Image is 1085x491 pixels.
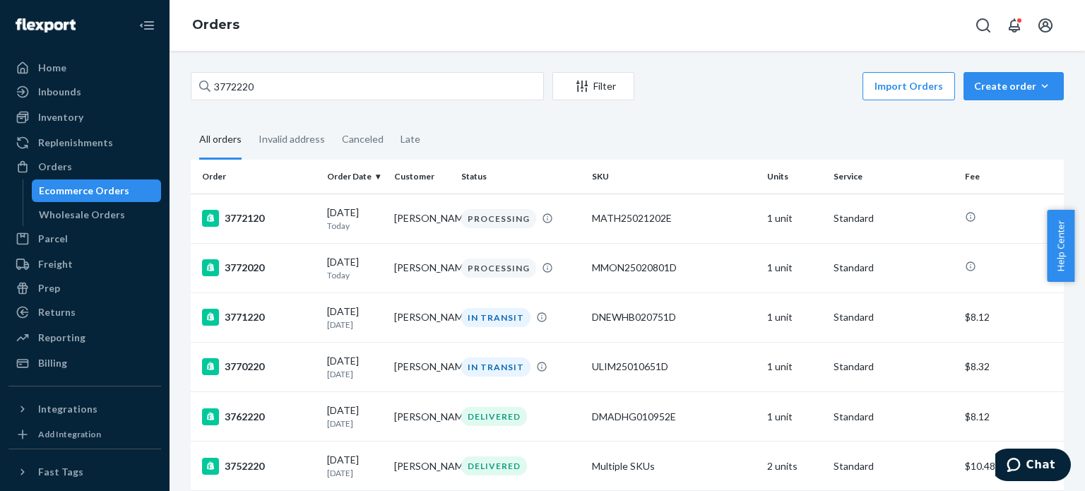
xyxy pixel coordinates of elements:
[327,304,383,331] div: [DATE]
[8,301,161,324] a: Returns
[461,259,536,278] div: PROCESSING
[39,184,129,198] div: Ecommerce Orders
[389,342,456,391] td: [PERSON_NAME]
[192,17,239,32] a: Orders
[552,72,634,100] button: Filter
[8,155,161,178] a: Orders
[1047,210,1074,282] span: Help Center
[32,179,162,202] a: Ecommerce Orders
[761,243,829,292] td: 1 unit
[202,408,316,425] div: 3762220
[39,208,125,222] div: Wholesale Orders
[8,398,161,420] button: Integrations
[8,277,161,300] a: Prep
[16,18,76,32] img: Flexport logo
[1031,11,1060,40] button: Open account menu
[964,72,1064,100] button: Create order
[761,292,829,342] td: 1 unit
[191,72,544,100] input: Search orders
[959,160,1064,194] th: Fee
[461,357,530,377] div: IN TRANSIT
[259,121,325,158] div: Invalid address
[8,253,161,276] a: Freight
[959,442,1064,491] td: $10.48
[389,243,456,292] td: [PERSON_NAME]
[327,269,383,281] p: Today
[38,85,81,99] div: Inbounds
[38,257,73,271] div: Freight
[456,160,586,194] th: Status
[394,170,450,182] div: Customer
[8,57,161,79] a: Home
[38,428,101,440] div: Add Integration
[959,292,1064,342] td: $8.12
[199,121,242,160] div: All orders
[761,392,829,442] td: 1 unit
[38,232,68,246] div: Parcel
[38,136,113,150] div: Replenishments
[181,5,251,46] ol: breadcrumbs
[191,160,321,194] th: Order
[761,342,829,391] td: 1 unit
[761,194,829,243] td: 1 unit
[389,292,456,342] td: [PERSON_NAME]
[327,319,383,331] p: [DATE]
[32,203,162,226] a: Wholesale Orders
[327,368,383,380] p: [DATE]
[327,255,383,281] div: [DATE]
[38,356,67,370] div: Billing
[592,310,755,324] div: DNEWHB020751D
[834,310,953,324] p: Standard
[461,308,530,327] div: IN TRANSIT
[389,194,456,243] td: [PERSON_NAME]
[862,72,955,100] button: Import Orders
[202,309,316,326] div: 3771220
[8,461,161,483] button: Fast Tags
[327,467,383,479] p: [DATE]
[327,453,383,479] div: [DATE]
[38,465,83,479] div: Fast Tags
[834,211,953,225] p: Standard
[38,305,76,319] div: Returns
[38,402,97,416] div: Integrations
[327,418,383,430] p: [DATE]
[592,410,755,424] div: DMADHG010952E
[8,227,161,250] a: Parcel
[834,261,953,275] p: Standard
[38,110,83,124] div: Inventory
[834,410,953,424] p: Standard
[8,131,161,154] a: Replenishments
[586,160,761,194] th: SKU
[834,360,953,374] p: Standard
[592,360,755,374] div: ULIM25010651D
[202,458,316,475] div: 3752220
[969,11,997,40] button: Open Search Box
[592,261,755,275] div: MMON25020801D
[974,79,1053,93] div: Create order
[8,352,161,374] a: Billing
[38,281,60,295] div: Prep
[202,358,316,375] div: 3770220
[342,121,384,158] div: Canceled
[389,392,456,442] td: [PERSON_NAME]
[202,210,316,227] div: 3772120
[8,106,161,129] a: Inventory
[8,426,161,443] a: Add Integration
[834,459,953,473] p: Standard
[327,220,383,232] p: Today
[461,407,527,426] div: DELIVERED
[38,61,66,75] div: Home
[959,392,1064,442] td: $8.12
[327,206,383,232] div: [DATE]
[761,442,829,491] td: 2 units
[995,449,1071,484] iframe: Opens a widget where you can chat to one of our agents
[828,160,959,194] th: Service
[553,79,634,93] div: Filter
[321,160,389,194] th: Order Date
[592,211,755,225] div: MATH25021202E
[761,160,829,194] th: Units
[8,81,161,103] a: Inbounds
[327,403,383,430] div: [DATE]
[959,342,1064,391] td: $8.32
